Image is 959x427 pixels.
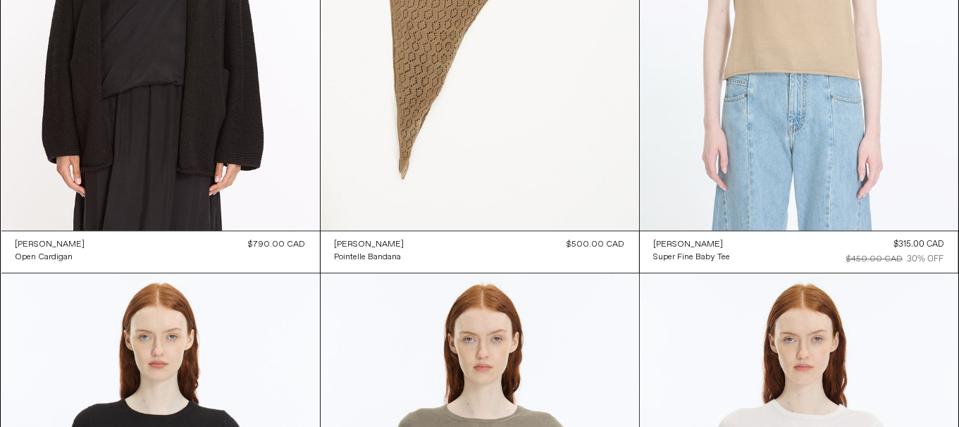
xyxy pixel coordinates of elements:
[16,251,85,264] a: Open Cardigan
[335,239,404,251] div: [PERSON_NAME]
[654,251,731,264] a: Super Fine Baby Tee
[16,252,73,264] div: Open Cardigan
[335,252,402,264] div: Pointelle Bandana
[16,239,85,251] div: [PERSON_NAME]
[654,239,724,251] div: [PERSON_NAME]
[335,251,404,264] a: Pointelle Bandana
[335,238,404,251] a: [PERSON_NAME]
[654,238,731,251] a: [PERSON_NAME]
[847,253,903,266] div: $450.00 CAD
[249,238,306,251] div: $790.00 CAD
[654,252,731,264] div: Super Fine Baby Tee
[894,238,944,251] div: $315.00 CAD
[16,238,85,251] a: [PERSON_NAME]
[567,238,625,251] div: $500.00 CAD
[908,253,944,266] div: 30% OFF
